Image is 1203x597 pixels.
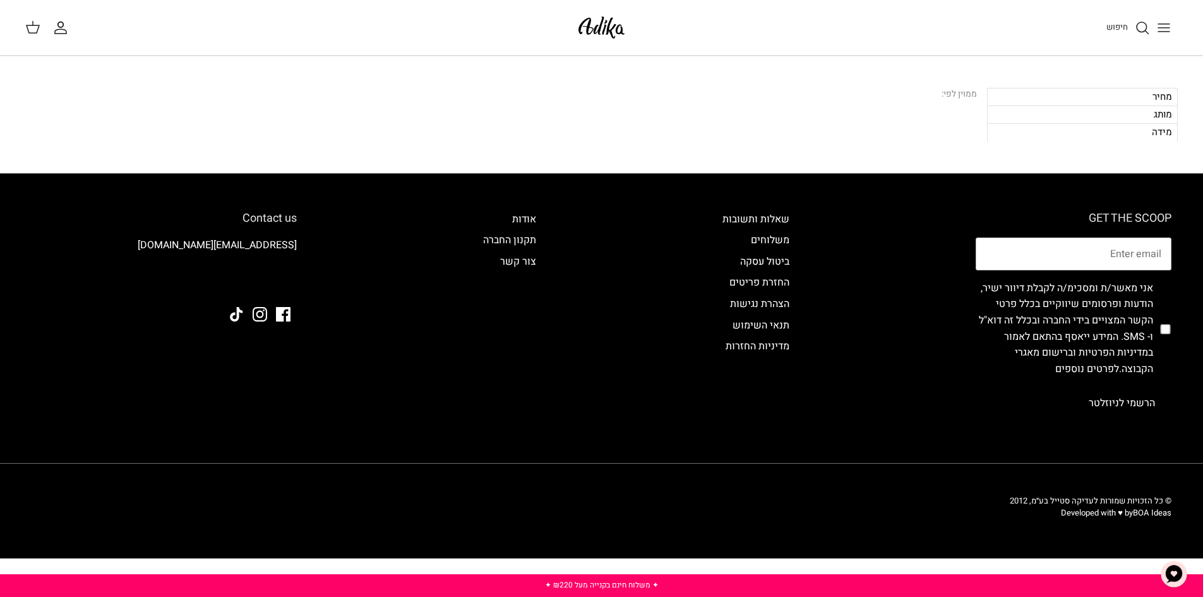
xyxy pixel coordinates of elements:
[53,20,73,35] a: החשבון שלי
[276,307,290,322] a: Facebook
[1133,507,1171,519] a: BOA Ideas
[987,123,1178,141] div: מידה
[710,212,802,419] div: Secondary navigation
[1150,14,1178,42] button: Toggle menu
[483,232,536,248] a: תקנון החברה
[1106,21,1128,33] span: חיפוש
[32,212,297,226] h6: Contact us
[722,212,789,227] a: שאלות ותשובות
[229,307,244,322] a: Tiktok
[733,318,789,333] a: תנאי השימוש
[1010,495,1171,507] span: © כל הזכויות שמורות לעדיקה סטייל בע״מ, 2012
[987,106,1178,123] div: מותג
[575,13,628,42] img: Adika IL
[1106,20,1150,35] a: חיפוש
[138,238,297,253] a: [EMAIL_ADDRESS][DOMAIN_NAME]
[1055,361,1119,377] a: לפרטים נוספים
[976,238,1171,270] input: Email
[1155,555,1193,593] button: צ'אט
[545,579,659,591] a: ✦ משלוח חינם בקנייה מעל ₪220 ✦
[740,254,789,269] a: ביטול עסקה
[987,88,1178,106] div: מחיר
[726,339,789,354] a: מדיניות החזרות
[751,232,789,248] a: משלוחים
[730,296,789,311] a: הצהרת נגישות
[1010,507,1171,519] p: Developed with ♥ by
[262,273,297,289] img: Adika IL
[976,280,1153,378] label: אני מאשר/ת ומסכימ/ה לקבלת דיוור ישיר, הודעות ופרסומים שיווקיים בכלל פרטי הקשר המצויים בידי החברה ...
[253,307,267,322] a: Instagram
[942,88,977,102] div: ממוין לפי:
[1072,387,1171,419] button: הרשמי לניוזלטר
[729,275,789,290] a: החזרת פריטים
[470,212,549,419] div: Secondary navigation
[976,212,1171,226] h6: GET THE SCOOP
[500,254,536,269] a: צור קשר
[512,212,536,227] a: אודות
